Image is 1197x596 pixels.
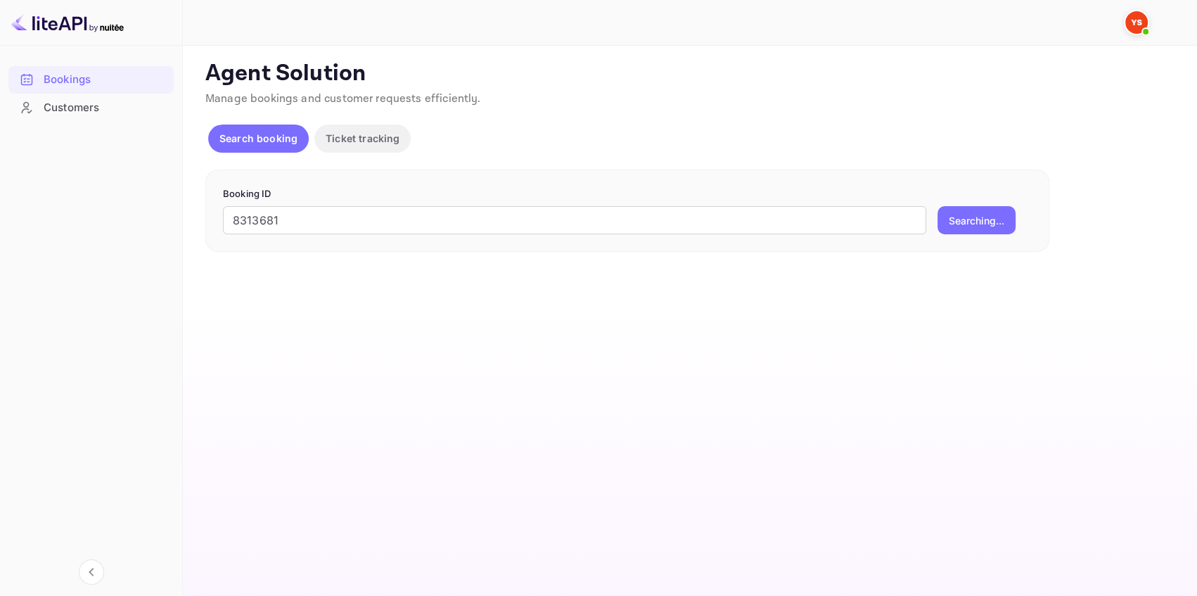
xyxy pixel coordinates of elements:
div: Bookings [8,66,174,94]
p: Ticket tracking [326,131,399,146]
img: Yandex Support [1125,11,1148,34]
p: Agent Solution [205,60,1172,88]
button: Collapse navigation [79,559,104,585]
div: Customers [8,94,174,122]
img: LiteAPI logo [11,11,124,34]
div: Bookings [44,72,167,88]
div: Customers [44,100,167,116]
p: Booking ID [223,187,1032,201]
input: Enter Booking ID (e.g., 63782194) [223,206,926,234]
button: Searching... [937,206,1016,234]
span: Manage bookings and customer requests efficiently. [205,91,481,106]
p: Search booking [219,131,297,146]
a: Bookings [8,66,174,92]
a: Customers [8,94,174,120]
